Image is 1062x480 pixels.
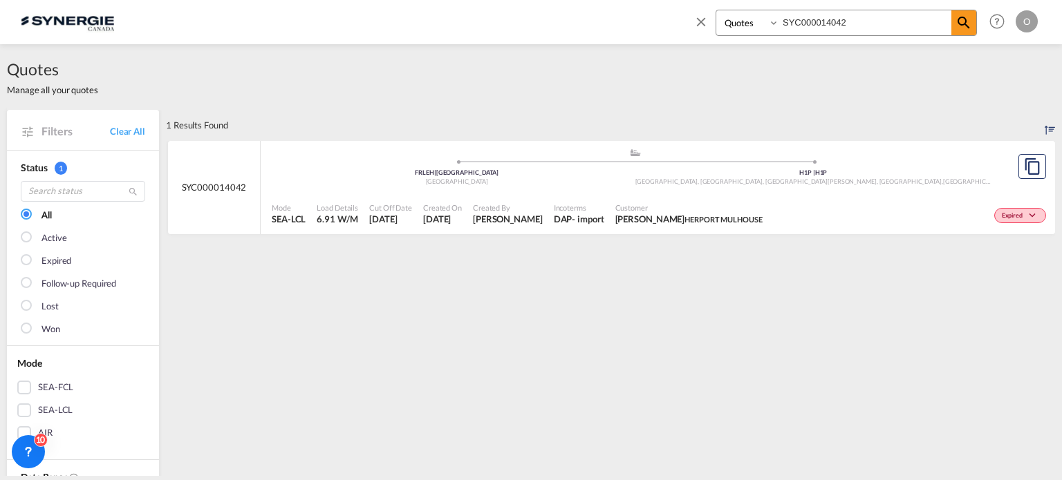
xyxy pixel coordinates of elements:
[41,124,110,139] span: Filters
[423,213,462,225] span: 13 Aug 2025
[693,10,716,43] span: icon-close
[317,213,357,224] span: 6.91 W/M
[1016,10,1038,32] div: O
[994,208,1046,223] div: Change Status Here
[110,125,145,137] a: Clear All
[38,381,73,394] div: SEA-FCL
[182,181,247,193] span: SYC000014042
[615,213,763,225] span: Kaouthar Chinik HERPORT MULHOUSE
[369,202,412,213] span: Cut Off Date
[779,10,951,35] input: Enter Quotation Number
[943,177,1005,185] span: [GEOGRAPHIC_DATA]
[572,213,604,225] div: - import
[41,300,59,314] div: Lost
[684,215,762,224] span: HERPORT MULHOUSE
[21,6,114,37] img: 1f56c880d42311ef80fc7dca854c8e59.png
[55,162,67,175] span: 1
[38,403,73,417] div: SEA-LCL
[21,181,145,202] input: Search status
[813,169,815,176] span: |
[41,209,52,222] div: All
[815,169,828,176] span: H1P
[7,84,98,96] span: Manage all your quotes
[693,14,709,29] md-icon: icon-close
[1045,110,1055,140] div: Sort by: Created On
[41,277,116,291] div: Follow-up Required
[942,177,943,185] span: ,
[426,177,488,185] span: [GEOGRAPHIC_DATA]
[21,161,145,175] div: Status 1
[128,186,138,197] md-icon: icon-magnify
[1026,212,1043,220] md-icon: icon-chevron-down
[17,357,42,369] span: Mode
[473,202,543,213] span: Created By
[41,323,60,336] div: Won
[317,202,358,213] span: Load Details
[17,381,149,394] md-checkbox: SEA-FCL
[951,10,976,35] span: icon-magnify
[369,213,412,225] span: 13 Aug 2025
[473,213,543,225] span: Adriana Groposila
[166,110,228,140] div: 1 Results Found
[956,15,972,31] md-icon: icon-magnify
[554,213,604,225] div: DAP import
[635,177,943,185] span: [GEOGRAPHIC_DATA], [GEOGRAPHIC_DATA], [GEOGRAPHIC_DATA][PERSON_NAME], [GEOGRAPHIC_DATA]
[17,403,149,417] md-checkbox: SEA-LCL
[272,202,306,213] span: Mode
[21,162,47,173] span: Status
[1018,154,1046,179] button: Copy Quote
[985,10,1016,35] div: Help
[434,169,436,176] span: |
[41,254,71,268] div: Expired
[1024,158,1041,175] md-icon: assets/icons/custom/copyQuote.svg
[615,202,763,213] span: Customer
[554,213,572,225] div: DAP
[423,202,462,213] span: Created On
[38,426,53,440] div: AIR
[7,58,98,80] span: Quotes
[799,169,815,176] span: H1P
[168,141,1055,235] div: SYC000014042 assets/icons/custom/ship-fill.svgassets/icons/custom/roll-o-plane.svgOriginLe Havre ...
[1002,211,1026,221] span: Expired
[17,426,149,440] md-checkbox: AIR
[415,169,499,176] span: FRLEH [GEOGRAPHIC_DATA]
[985,10,1009,33] span: Help
[272,213,306,225] span: SEA-LCL
[41,231,66,245] div: Active
[627,149,644,156] md-icon: assets/icons/custom/ship-fill.svg
[554,202,604,213] span: Incoterms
